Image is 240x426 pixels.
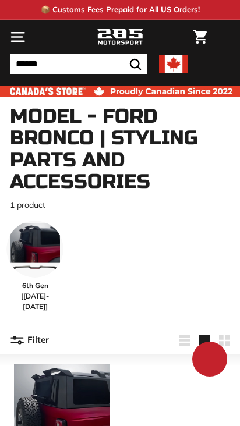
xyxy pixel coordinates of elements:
[189,342,231,379] inbox-online-store-chat: Shopify online store chat
[10,54,147,74] input: Search
[6,221,63,312] a: 6th Gen [[DATE]-[DATE]]
[10,199,230,211] p: 1 product
[41,4,200,16] p: 📦 Customs Fees Prepaid for All US Orders!
[6,281,63,312] span: 6th Gen [[DATE]-[DATE]]
[10,326,49,354] button: Filter
[10,106,230,193] h1: Model - Ford Bronco | Styling Parts and Accessories
[97,27,143,47] img: Logo_285_Motorsport_areodynamics_components
[188,20,213,54] a: Cart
